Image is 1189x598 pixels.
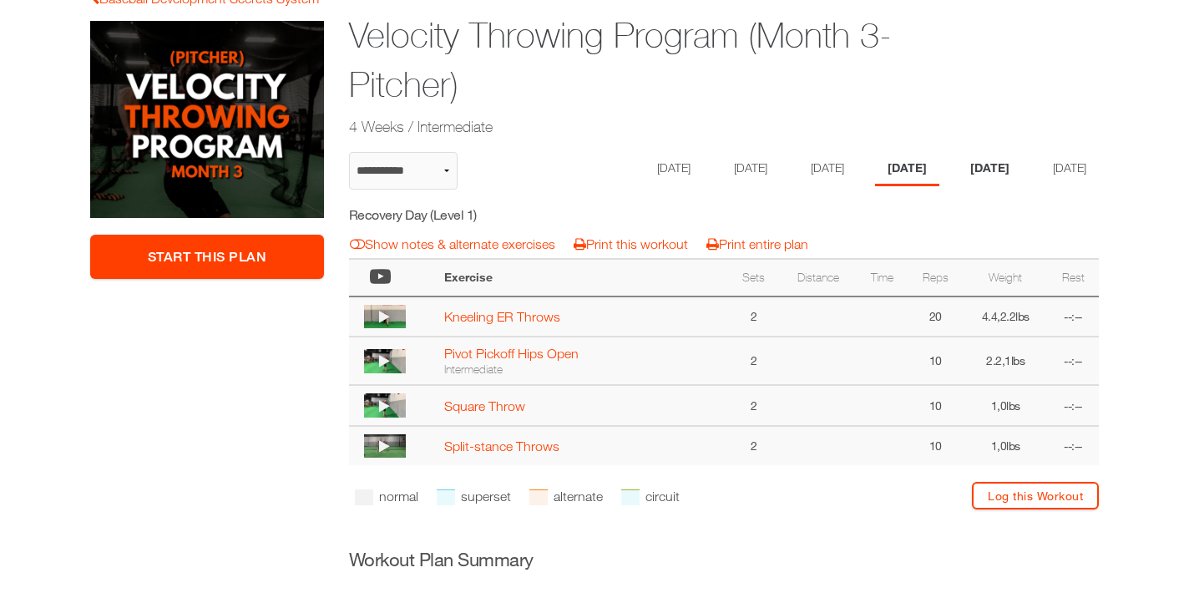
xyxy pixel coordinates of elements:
a: Pivot Pickoff Hips Open [444,346,579,361]
a: Square Throw [444,398,525,413]
td: 10 [908,426,964,465]
th: Distance [780,259,857,296]
th: Weight [964,259,1048,296]
a: Kneeling ER Throws [444,309,560,324]
li: Day 5 [958,152,1022,186]
td: 4.4,2.2 [964,296,1048,337]
a: Print this workout [574,236,688,251]
img: thumbnail.png [364,305,406,328]
img: thumbnail.png [364,434,406,458]
td: --:-- [1047,296,1099,337]
div: Intermediate [444,362,720,377]
td: 1,0 [964,426,1048,465]
li: Day 4 [875,152,939,186]
td: --:-- [1047,337,1099,385]
li: Day 3 [798,152,857,186]
th: Time [856,259,908,296]
td: 2 [728,426,780,465]
a: Print entire plan [706,236,808,251]
li: Day 2 [721,152,780,186]
td: 2.2,1 [964,337,1048,385]
td: 10 [908,337,964,385]
a: Show notes & alternate exercises [350,236,555,251]
a: Log this Workout [972,482,1099,509]
td: 2 [728,296,780,337]
li: superset [437,482,511,511]
td: --:-- [1047,426,1099,465]
img: Velocity Throwing Program (Month 3-Pitcher) [90,21,324,218]
img: thumbnail.png [364,393,406,417]
th: Sets [728,259,780,296]
h5: Recovery Day (Level 1) [349,205,647,224]
td: 20 [908,296,964,337]
th: Exercise [436,259,728,296]
span: lbs [1011,353,1025,367]
li: Day 1 [645,152,703,186]
li: alternate [529,482,603,511]
li: circuit [621,482,680,511]
td: 1,0 [964,385,1048,425]
td: 2 [728,385,780,425]
span: lbs [1006,438,1020,453]
li: Day 6 [1040,152,1099,186]
a: Split-stance Throws [444,438,559,454]
li: normal [355,482,418,511]
th: Reps [908,259,964,296]
h3: Workout Plan Summary [349,547,1100,573]
td: 2 [728,337,780,385]
span: lbs [1015,309,1030,323]
img: thumbnail.png [364,349,406,372]
td: 10 [908,385,964,425]
h2: 4 Weeks / Intermediate [349,116,970,137]
h1: Velocity Throwing Program (Month 3-Pitcher) [349,11,970,109]
td: --:-- [1047,385,1099,425]
th: Rest [1047,259,1099,296]
a: Start This Plan [90,235,324,279]
span: lbs [1006,398,1020,413]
